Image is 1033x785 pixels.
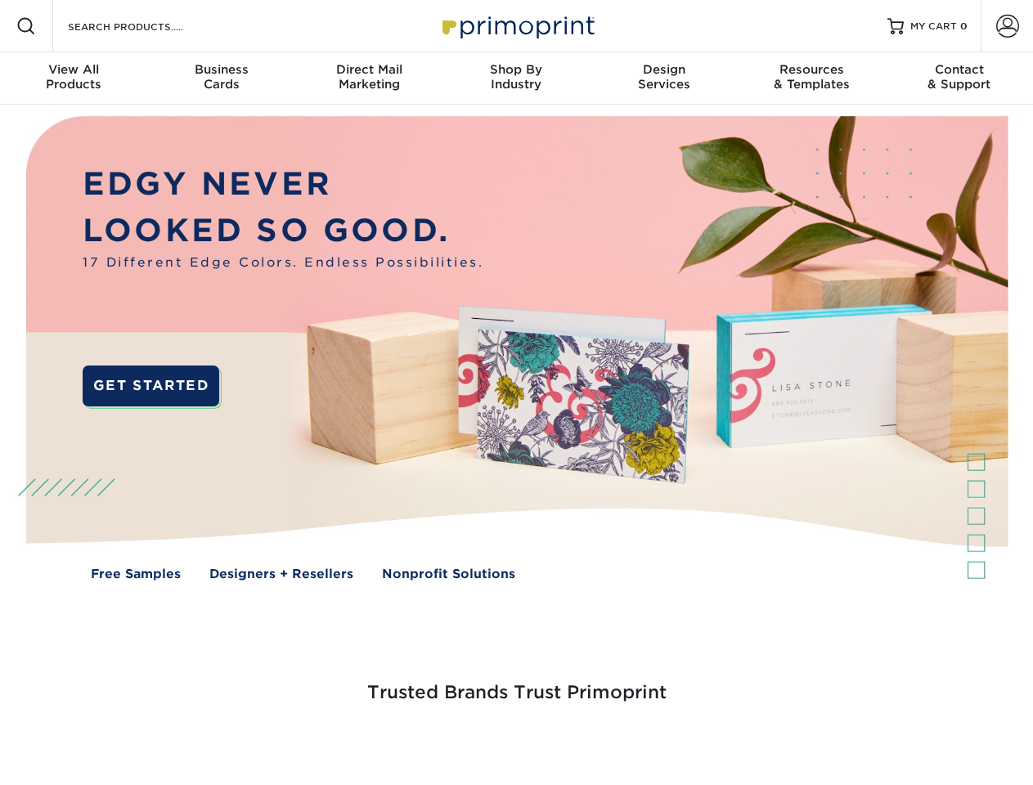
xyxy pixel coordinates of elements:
a: Free Samples [91,565,181,584]
div: & Support [886,62,1033,92]
span: Design [591,62,738,77]
img: Freeform [245,746,246,747]
div: Cards [147,62,294,92]
input: SEARCH PRODUCTS..... [66,16,226,36]
img: Google [417,746,418,747]
div: Industry [442,62,590,92]
span: Business [147,62,294,77]
img: Mini [573,746,573,747]
p: EDGY NEVER [83,161,483,208]
p: LOOKED SO GOOD. [83,208,483,254]
span: Shop By [442,62,590,77]
a: Contact& Support [886,52,1033,105]
span: 0 [960,20,968,32]
span: MY CART [910,20,957,34]
span: 17 Different Edge Colors. Endless Possibilities. [83,253,483,272]
h3: Trusted Brands Trust Primoprint [38,643,995,723]
span: Contact [886,62,1033,77]
a: Direct MailMarketing [295,52,442,105]
span: Resources [738,62,885,77]
span: Direct Mail [295,62,442,77]
a: DesignServices [591,52,738,105]
a: Designers + Resellers [209,565,353,584]
a: Nonprofit Solutions [382,565,515,584]
img: Goodwill [883,746,884,747]
a: GET STARTED [83,366,219,406]
a: BusinessCards [147,52,294,105]
a: Resources& Templates [738,52,885,105]
a: Shop ByIndustry [442,52,590,105]
img: Amazon [728,746,729,747]
div: & Templates [738,62,885,92]
img: Primoprint [435,8,599,43]
div: Marketing [295,62,442,92]
div: Services [591,62,738,92]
